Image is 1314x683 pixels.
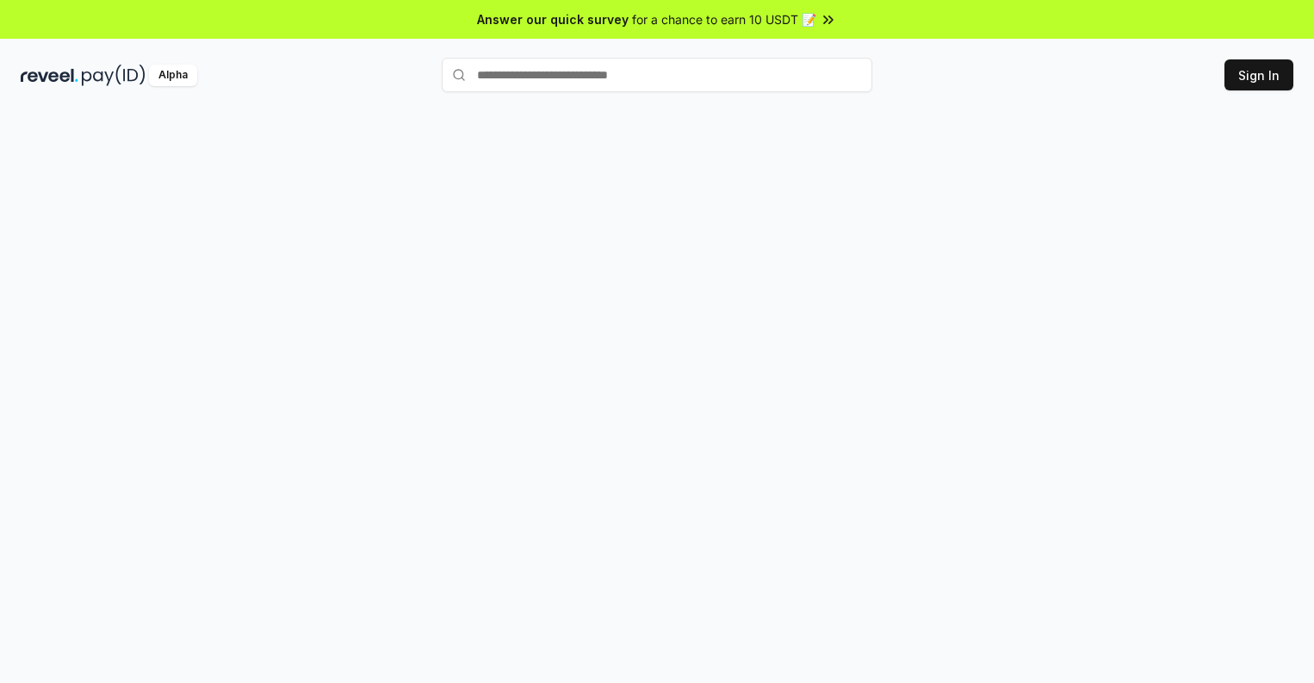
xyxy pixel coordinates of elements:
[82,65,146,86] img: pay_id
[21,65,78,86] img: reveel_dark
[477,10,629,28] span: Answer our quick survey
[149,65,197,86] div: Alpha
[1224,59,1293,90] button: Sign In
[632,10,816,28] span: for a chance to earn 10 USDT 📝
